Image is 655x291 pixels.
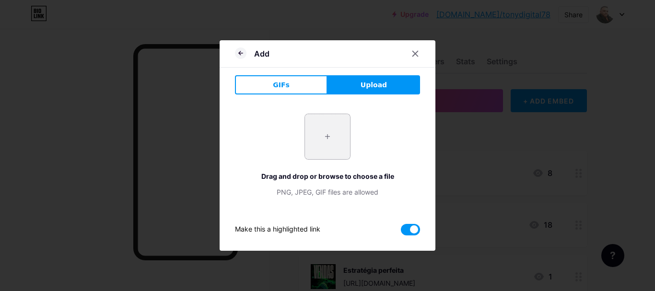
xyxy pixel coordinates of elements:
div: Make this a highlighted link [235,224,320,235]
div: PNG, JPEG, GIF files are allowed [235,187,420,197]
div: Add [254,48,269,59]
span: Upload [361,80,387,90]
button: Upload [327,75,420,94]
div: Drag and drop or browse to choose a file [235,171,420,181]
span: GIFs [273,80,290,90]
button: GIFs [235,75,327,94]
